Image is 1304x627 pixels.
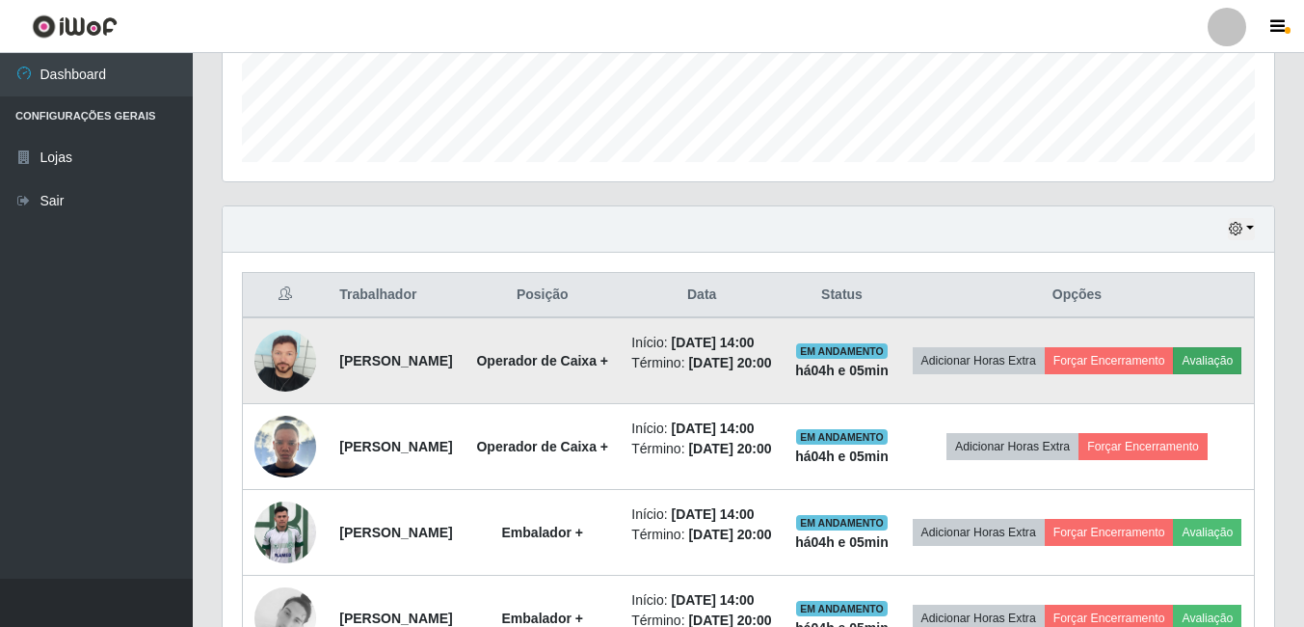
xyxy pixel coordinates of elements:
img: 1753462456105.jpeg [254,416,316,477]
span: EM ANDAMENTO [796,515,888,531]
button: Adicionar Horas Extra [946,433,1078,460]
span: EM ANDAMENTO [796,601,888,616]
strong: [PERSON_NAME] [339,525,452,540]
time: [DATE] 14:00 [672,421,755,436]
strong: Operador de Caixa + [476,353,608,368]
strong: Operador de Caixa + [476,439,608,454]
button: Adicionar Horas Extra [913,347,1045,374]
th: Posição [465,273,620,318]
li: Término: [631,525,772,545]
li: Término: [631,353,772,373]
strong: [PERSON_NAME] [339,353,452,368]
th: Status [784,273,900,318]
strong: Embalador + [502,611,583,626]
time: [DATE] 20:00 [688,527,771,542]
strong: há 04 h e 05 min [795,363,889,378]
li: Término: [631,439,772,459]
strong: Embalador + [502,525,583,540]
th: Trabalhador [328,273,465,318]
li: Início: [631,333,772,353]
time: [DATE] 14:00 [672,335,755,350]
button: Adicionar Horas Extra [913,519,1045,546]
li: Início: [631,504,772,525]
time: [DATE] 14:00 [672,592,755,608]
img: CoreUI Logo [32,14,118,39]
button: Forçar Encerramento [1078,433,1208,460]
li: Início: [631,419,772,439]
img: 1698057093105.jpeg [254,491,316,573]
th: Data [620,273,784,318]
strong: há 04 h e 05 min [795,534,889,550]
th: Opções [900,273,1255,318]
time: [DATE] 20:00 [688,355,771,370]
button: Avaliação [1173,347,1241,374]
span: EM ANDAMENTO [796,429,888,445]
button: Forçar Encerramento [1045,519,1174,546]
span: EM ANDAMENTO [796,343,888,359]
time: [DATE] 20:00 [688,441,771,456]
button: Avaliação [1173,519,1241,546]
img: 1707142945226.jpeg [254,330,316,392]
button: Forçar Encerramento [1045,347,1174,374]
strong: [PERSON_NAME] [339,611,452,626]
time: [DATE] 14:00 [672,506,755,522]
strong: [PERSON_NAME] [339,439,452,454]
strong: há 04 h e 05 min [795,449,889,464]
li: Início: [631,590,772,611]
